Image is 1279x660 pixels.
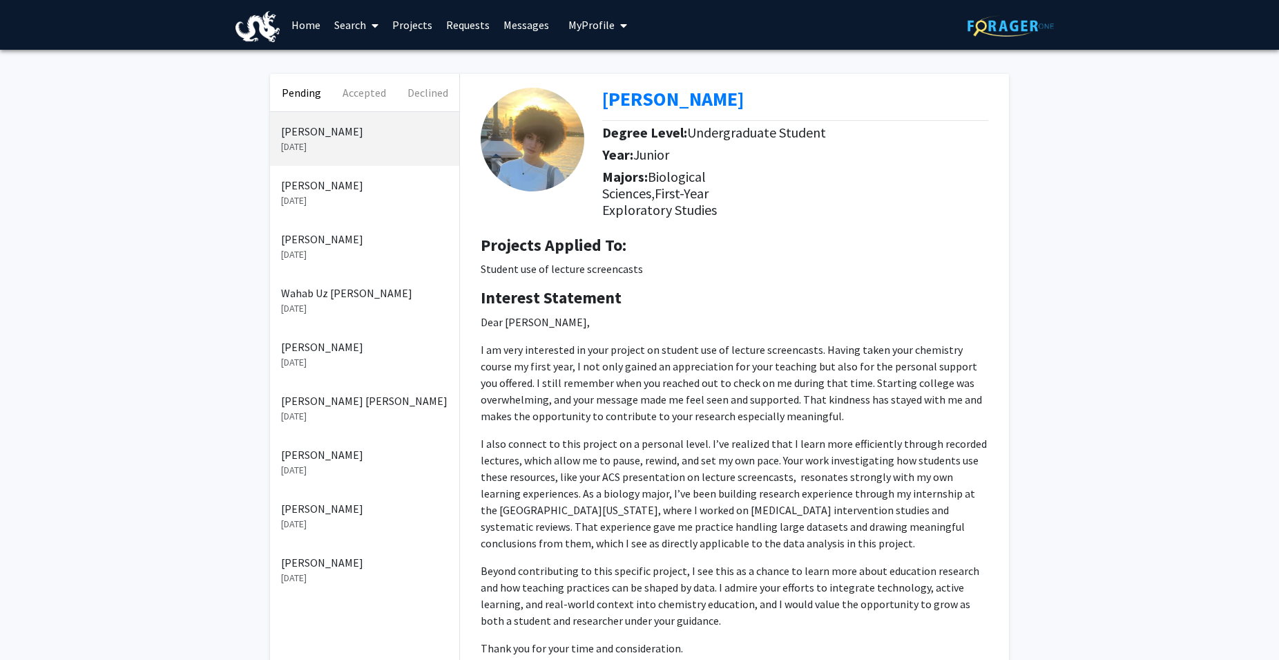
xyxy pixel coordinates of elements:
p: [DATE] [281,140,448,154]
a: Requests [439,1,497,49]
p: [DATE] [281,301,448,316]
p: [DATE] [281,355,448,370]
p: [PERSON_NAME] [281,500,448,517]
p: [PERSON_NAME] [281,446,448,463]
p: [PERSON_NAME] [281,339,448,355]
p: [DATE] [281,517,448,531]
p: [DATE] [281,571,448,585]
span: Biological Sciences, [602,168,706,202]
p: I also connect to this project on a personal level. I’ve realized that I learn more efficiently t... [481,435,988,551]
img: Profile Picture [481,88,584,191]
p: Beyond contributing to this specific project, I see this as a chance to learn more about educatio... [481,563,988,629]
p: Dear [PERSON_NAME], [481,314,988,330]
span: My Profile [568,18,615,32]
p: [PERSON_NAME] [281,123,448,140]
span: First-Year Exploratory Studies [602,185,717,218]
p: [PERSON_NAME] [PERSON_NAME] [281,393,448,409]
b: Projects Applied To: [481,234,626,256]
iframe: Chat [10,598,59,650]
p: [DATE] [281,247,448,262]
p: Thank you for your time and consideration. [481,640,988,657]
a: Projects [385,1,439,49]
p: [PERSON_NAME] [281,554,448,571]
b: [PERSON_NAME] [602,86,744,111]
b: Degree Level: [602,124,687,141]
button: Accepted [333,74,396,111]
a: Opens in a new tab [602,86,744,111]
p: [DATE] [281,463,448,478]
button: Declined [396,74,459,111]
img: ForagerOne Logo [968,15,1054,37]
p: [DATE] [281,409,448,424]
span: Junior [633,146,669,163]
p: [DATE] [281,194,448,208]
button: Pending [270,74,333,111]
img: Drexel University Logo [235,11,280,42]
b: Majors: [602,168,648,185]
a: Messages [497,1,556,49]
p: [PERSON_NAME] [281,177,448,194]
p: I am very interested in your project on student use of lecture screencasts. Having taken your che... [481,341,988,424]
span: Undergraduate Student [687,124,826,141]
b: Year: [602,146,633,163]
p: [PERSON_NAME] [281,231,448,247]
a: Search [327,1,385,49]
p: Wahab Uz [PERSON_NAME] [281,285,448,301]
a: Home [285,1,327,49]
p: Student use of lecture screencasts [481,261,988,277]
b: Interest Statement [481,287,622,308]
